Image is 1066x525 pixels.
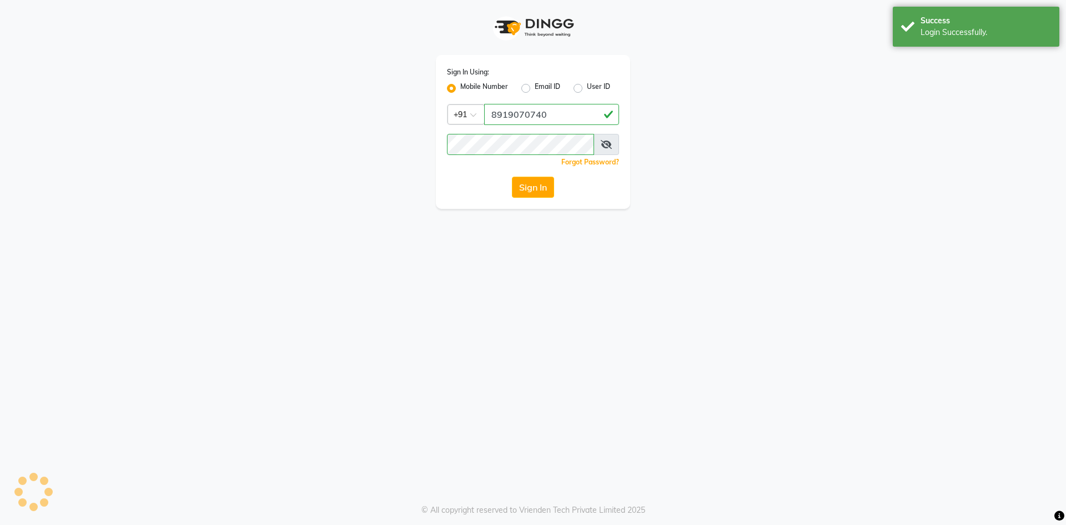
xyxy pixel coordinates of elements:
label: Email ID [535,82,560,95]
button: Sign In [512,177,554,198]
label: User ID [587,82,610,95]
a: Forgot Password? [561,158,619,166]
input: Username [484,104,619,125]
img: logo1.svg [489,11,577,44]
input: Username [447,134,594,155]
label: Mobile Number [460,82,508,95]
label: Sign In Using: [447,67,489,77]
div: Login Successfully. [921,27,1051,38]
div: Success [921,15,1051,27]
